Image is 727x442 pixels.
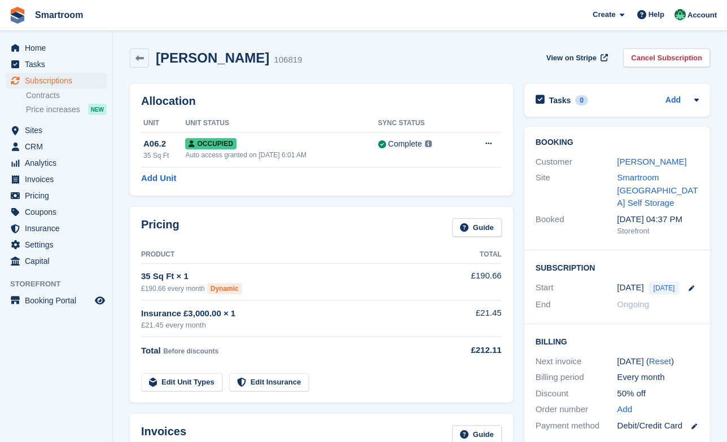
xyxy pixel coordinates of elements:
a: Price increases NEW [26,103,107,116]
td: £21.45 [446,300,502,337]
div: End [536,298,617,311]
div: Every month [617,371,699,384]
img: icon-info-grey-7440780725fd019a000dd9b08b2336e03edf1995a4989e88bcd33f0948082b44.svg [425,140,432,147]
a: menu [6,237,107,253]
a: Preview store [93,294,107,307]
div: [DATE] ( ) [617,355,699,368]
a: Edit Insurance [229,373,309,392]
div: 35 Sq Ft [143,151,185,161]
div: 35 Sq Ft × 1 [141,270,446,283]
div: Order number [536,403,617,416]
a: menu [6,40,107,56]
div: 0 [575,95,588,105]
th: Product [141,246,446,264]
a: menu [6,171,107,187]
h2: [PERSON_NAME] [156,50,269,65]
a: Smartroom [GEOGRAPHIC_DATA] Self Storage [617,173,698,207]
span: Booking Portal [25,293,93,308]
a: menu [6,204,107,220]
a: Reset [649,356,671,366]
div: Complete [388,138,422,150]
span: Tasks [25,56,93,72]
a: [PERSON_NAME] [617,157,686,166]
span: Invoices [25,171,93,187]
div: Auto access granted on [DATE] 6:01 AM [185,150,378,160]
div: 106819 [274,54,302,67]
a: menu [6,188,107,204]
div: Next invoice [536,355,617,368]
span: Settings [25,237,93,253]
span: [DATE] [649,281,680,295]
th: Unit [141,114,185,132]
div: A06.2 [143,138,185,151]
a: Cancel Subscription [623,48,710,67]
a: View on Stripe [542,48,610,67]
time: 2025-09-07 00:00:00 UTC [617,281,643,294]
span: Subscriptions [25,73,93,89]
span: View on Stripe [546,52,597,64]
div: Customer [536,156,617,169]
div: Billing period [536,371,617,384]
span: Insurance [25,220,93,236]
span: Capital [25,253,93,269]
div: £190.66 every month [141,283,446,294]
span: Total [141,346,161,355]
div: £212.11 [446,344,502,357]
a: menu [6,253,107,269]
div: Booked [536,213,617,237]
a: menu [6,73,107,89]
span: Account [687,10,717,21]
a: menu [6,155,107,171]
div: Insurance £3,000.00 × 1 [141,307,446,320]
th: Total [446,246,502,264]
a: menu [6,293,107,308]
a: Add [665,94,681,107]
a: Add [617,403,632,416]
h2: Pricing [141,218,179,237]
h2: Subscription [536,262,699,273]
h2: Tasks [549,95,571,105]
div: NEW [88,104,107,115]
span: Ongoing [617,299,649,309]
div: £21.45 every month [141,320,446,331]
a: Edit Unit Types [141,373,222,392]
a: menu [6,56,107,72]
a: menu [6,139,107,154]
th: Unit Status [185,114,378,132]
span: Help [649,9,664,20]
div: Discount [536,387,617,400]
span: Home [25,40,93,56]
div: [DATE] 04:37 PM [617,213,699,226]
span: Price increases [26,104,80,115]
img: stora-icon-8386f47178a22dfd0bd8f6a31ec36ba5ce8667c1dd55bd0f319d3a0aa187defe.svg [9,7,26,24]
td: £190.66 [446,263,502,300]
div: Payment method [536,419,617,432]
a: Add Unit [141,172,176,185]
a: menu [6,220,107,236]
h2: Booking [536,138,699,147]
div: Storefront [617,226,699,237]
a: Guide [452,218,502,237]
th: Sync Status [378,114,464,132]
span: Before discounts [163,347,218,355]
div: Start [536,281,617,295]
img: Jacob Gabriel [675,9,686,20]
span: Pricing [25,188,93,204]
h2: Allocation [141,95,502,108]
span: Coupons [25,204,93,220]
a: Smartroom [30,6,87,24]
div: Site [536,171,617,210]
div: Dynamic [207,283,242,294]
span: Storefront [10,279,112,290]
h2: Billing [536,335,699,347]
span: CRM [25,139,93,154]
span: Occupied [185,138,236,149]
div: 50% off [617,387,699,400]
div: Debit/Credit Card [617,419,699,432]
span: Sites [25,122,93,138]
span: Create [593,9,615,20]
span: Analytics [25,155,93,171]
a: menu [6,122,107,138]
a: Contracts [26,90,107,101]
